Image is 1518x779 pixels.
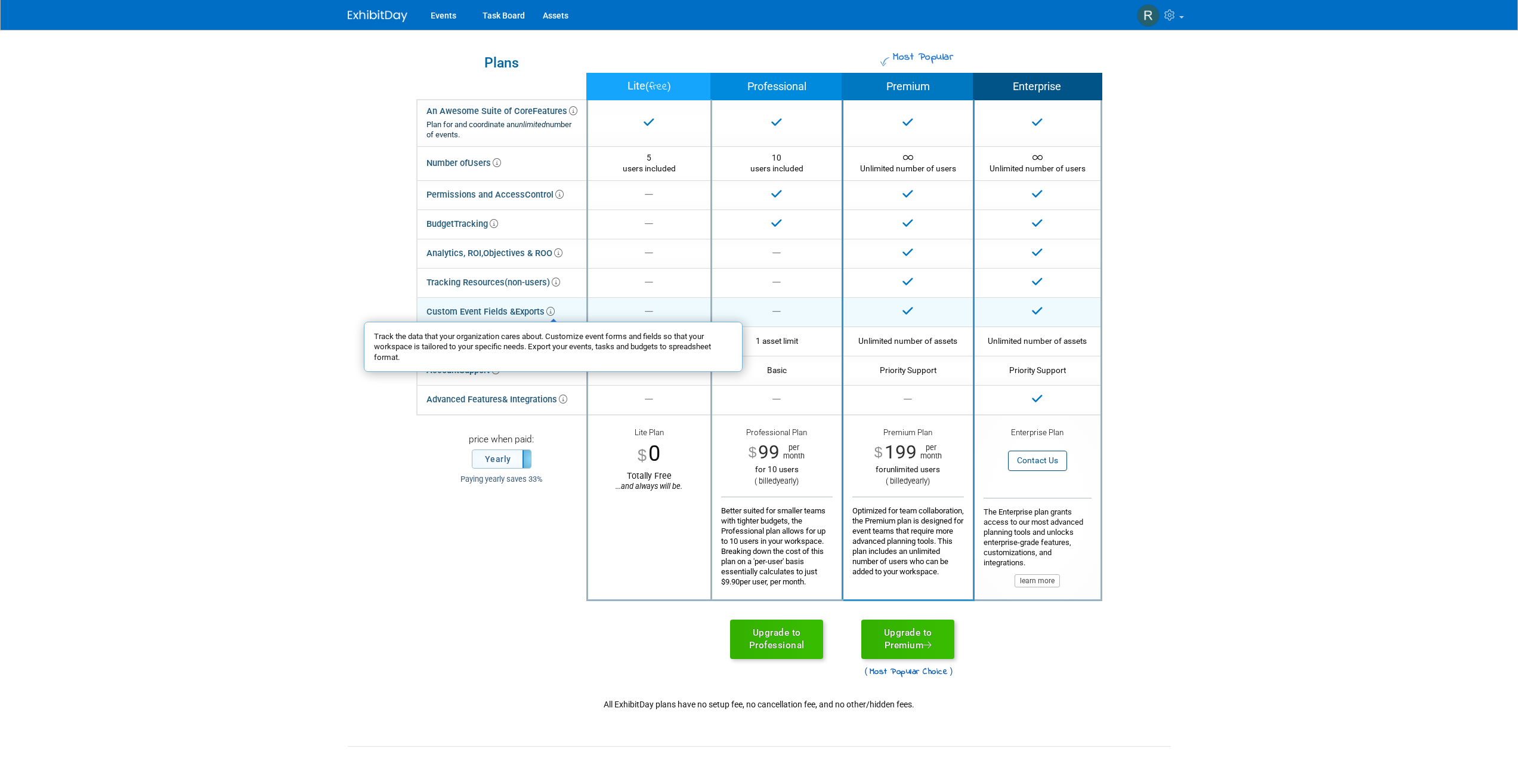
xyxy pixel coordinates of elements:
div: for 10 users [721,464,833,475]
div: Better suited for smaller teams with tighter budgets, the Professional plan allows for up to 10 u... [721,497,833,587]
span: Most Popular Choice [863,666,953,678]
img: ExhibitDay [348,10,407,22]
button: Contact Us [1008,451,1067,470]
span: Unlimited number of users [860,153,956,173]
div: 1 asset limit [721,335,833,346]
div: Number of [426,155,501,172]
div: Budget [426,215,498,233]
div: The Enterprise plan grants access to our most advanced planning tools and unlocks enterprise-grad... [984,498,1092,587]
th: Professional [711,73,842,100]
span: yearly [777,476,796,485]
i: unlimited [515,120,546,129]
a: Upgrade toProfessional [730,620,823,659]
div: Plan for and coordinate an number of events. [426,120,577,140]
div: Objectives & ROO [426,245,562,262]
span: 9.90 [725,577,740,586]
img: Most Popular [880,57,889,66]
div: Lite Plan [597,427,701,439]
div: Custom Event Fields & [426,303,555,321]
span: per month [917,444,942,460]
span: ( [645,81,649,92]
th: Premium [842,73,973,100]
span: & Integrations [502,394,567,405]
div: Priority Support [984,365,1092,375]
div: Unlimited number of assets [984,335,1092,346]
span: ) [667,81,671,92]
span: ( [865,666,868,676]
div: Unlimited number of assets [852,335,964,346]
div: ( billed ) [721,476,833,487]
th: Lite [587,73,711,100]
span: free [649,79,667,95]
span: 99 [758,441,780,463]
a: Upgrade toPremium [861,620,954,659]
span: Features [533,106,577,116]
span: 0 [648,441,660,466]
span: Support [459,365,500,375]
span: $ [874,445,883,460]
div: Optimized for team collaboration, the Premium plan is designed for event teams that require more ... [852,497,964,577]
div: All ExhibitDay plans have no setup fee, no cancellation fee, and no other/hidden fees. [416,695,1102,710]
span: $ [749,445,757,460]
div: Advanced Features [426,391,567,408]
span: Tracking [454,218,498,229]
div: ...and always will be. [597,482,701,491]
span: Users [468,158,501,168]
div: Enterprise Plan [984,427,1092,439]
span: for [876,465,886,474]
span: Unlimited number of users [990,153,1086,173]
button: learn more [1015,574,1060,587]
span: Exports [515,306,555,317]
div: Plans [423,56,580,70]
span: ) [950,666,953,676]
span: Control [525,189,564,200]
span: 199 [885,441,917,463]
label: Yearly [472,450,531,468]
span: Most Popular [891,50,953,65]
div: Track the data that your organization cares about. Customize event forms and fields so that your ... [364,322,743,372]
div: Tracking Resources [426,274,560,291]
div: 10 users included [721,152,833,174]
span: per month [780,444,805,460]
span: Analytics, ROI, [426,248,483,258]
span: yearly [908,476,928,485]
div: Premium Plan [852,427,964,441]
div: ( billed ) [852,476,964,487]
div: An Awesome Suite of Core [426,106,577,140]
div: Paying yearly saves 33% [426,475,577,485]
div: Totally Free [597,470,701,491]
img: ROBERT SARDIS [1137,4,1160,27]
span: $ [638,447,647,463]
div: 5 users included [597,152,701,174]
div: price when paid: [426,433,577,449]
th: Enterprise [973,73,1101,100]
div: Priority Support [852,365,964,375]
div: unlimited users [852,464,964,475]
span: (non-users) [505,277,560,288]
div: Permissions and Access [426,186,564,204]
div: Professional Plan [721,427,833,441]
div: Basic [721,365,833,375]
